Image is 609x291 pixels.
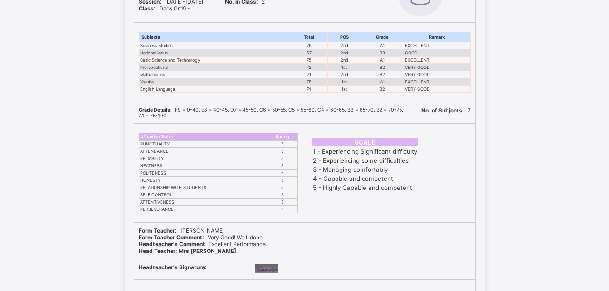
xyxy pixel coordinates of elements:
[139,133,268,140] th: Affective Traits
[404,42,470,49] td: EXCELLENT
[361,78,404,85] td: A1
[361,42,404,49] td: A1
[312,147,418,155] td: 1 - Experiencing Significant difficulty
[290,78,328,85] td: 75
[328,56,361,63] td: 2nd
[139,5,190,12] span: Daos Grd9 -
[139,234,204,241] b: Form Teacher Comment:
[421,107,471,114] span: 7
[139,176,268,184] td: HONESTY
[328,71,361,78] td: 2nd
[328,63,361,71] td: 1st
[139,227,224,234] span: [PERSON_NAME]
[268,147,297,155] td: 5
[421,107,464,114] b: No. of Subjects:
[268,155,297,162] td: 5
[139,155,268,162] td: RELIABILITY
[268,176,297,184] td: 5
[361,49,404,56] td: B3
[268,162,297,169] td: 5
[328,32,361,42] th: POS
[139,234,263,241] span: Very Good! Well-done
[139,162,268,169] td: NEATNESS
[139,107,171,113] b: Grade Details:
[312,156,418,165] td: 2 - Experiencing some difficulties
[139,32,290,42] th: Subjects
[139,227,177,234] b: Form Teacher:
[290,56,328,63] td: 75
[268,198,297,205] td: 5
[268,133,297,140] th: Rating
[290,32,328,42] th: Total
[328,78,361,85] td: 1st
[404,49,470,56] td: GOOD
[139,56,290,63] td: Basic Science and Technology
[328,42,361,49] td: 2nd
[312,165,418,174] td: 3 - Managing comfortably
[139,147,268,155] td: ATTENDANCE
[290,71,328,78] td: 71
[139,78,290,85] td: Yoruba
[139,241,205,247] b: Headteacher's Comment
[361,32,404,42] th: Grade
[139,264,207,271] b: Headteacher's Signature:
[268,169,297,176] td: 4
[268,140,297,147] td: 5
[268,191,297,198] td: 3
[290,42,328,49] td: 76
[312,138,418,146] th: SCALE
[139,247,236,254] b: Head Teacher: Mrs [PERSON_NAME]
[139,205,268,213] td: PERSEVERANCE
[139,71,290,78] td: Mathematics
[404,56,470,63] td: EXCELLENT
[312,184,418,192] td: 5 - Highly Capable and competent
[139,241,267,247] span: Excellent Performance.
[404,71,470,78] td: VERY GOOD
[139,169,268,176] td: POLITENESS
[290,85,328,92] td: 74
[139,140,268,147] td: PUNCTUALITY
[328,49,361,56] td: 2nd
[312,175,418,183] td: 4 - Capable and competent
[139,184,268,191] td: RELATIONSHIP WITH STUDENTS
[328,85,361,92] td: 1st
[290,49,328,56] td: 67
[361,56,404,63] td: A1
[139,42,290,49] td: Business studies
[139,191,268,198] td: SELF CONTROL
[139,107,403,119] span: F9 = 0-40, E8 = 40-45, D7 = 45-50, C6 = 50-55, C5 = 55-60, C4 = 60-65, B3 = 65-70, B2 = 70-75, A1...
[290,63,328,71] td: 72
[404,32,470,42] th: Remark
[139,49,290,56] td: National Value
[361,85,404,92] td: B2
[268,184,297,191] td: 5
[268,205,297,213] td: 4
[404,85,470,92] td: VERY GOOD
[139,5,156,12] b: Class:
[139,63,290,71] td: Pre-vocational
[139,198,268,205] td: ATTENTIVENESS
[404,63,470,71] td: VERY GOOD
[361,71,404,78] td: B2
[404,78,470,85] td: EXCELLENT
[361,63,404,71] td: B2
[139,85,290,92] td: English Language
